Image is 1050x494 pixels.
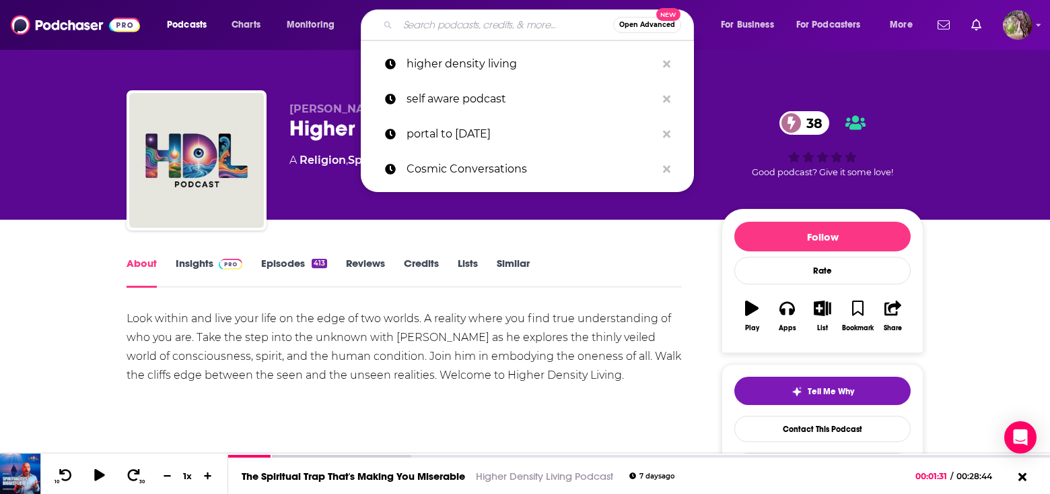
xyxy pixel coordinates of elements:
[287,16,335,34] span: Monitoring
[788,14,880,36] button: open menu
[779,324,796,332] div: Apps
[734,292,769,340] button: Play
[817,324,828,332] div: List
[361,47,694,82] a: higher density living
[346,154,348,166] span: ,
[127,257,157,288] a: About
[157,14,224,36] button: open menu
[796,16,861,34] span: For Podcasters
[374,9,707,40] div: Search podcasts, credits, & more...
[55,479,59,485] span: 10
[289,152,531,168] div: A podcast
[793,111,829,135] span: 38
[792,386,802,397] img: tell me why sparkle
[348,154,410,166] a: Spirituality
[167,16,207,34] span: Podcasts
[407,82,656,117] p: self aware podcast
[139,479,145,485] span: 30
[613,17,681,33] button: Open AdvancedNew
[884,324,902,332] div: Share
[932,13,955,36] a: Show notifications dropdown
[734,416,911,442] a: Contact This Podcast
[880,14,930,36] button: open menu
[407,117,656,152] p: portal to ascension
[497,257,530,288] a: Similar
[398,14,613,36] input: Search podcasts, credits, & more...
[458,257,478,288] a: Lists
[407,47,656,82] p: higher density living
[476,470,613,483] a: Higher Density Living Podcast
[129,93,264,228] img: Higher Density Living Podcast
[361,117,694,152] a: portal to [DATE]
[346,257,385,288] a: Reviews
[300,154,346,166] a: Religion
[752,167,893,177] span: Good podcast? Give it some love!
[734,222,911,251] button: Follow
[1004,421,1037,454] div: Open Intercom Messenger
[176,470,199,481] div: 1 x
[745,324,759,332] div: Play
[242,470,465,483] a: The Spiritual Trap That's Making You Miserable
[779,111,829,135] a: 38
[966,13,987,36] a: Show notifications dropdown
[619,22,675,28] span: Open Advanced
[261,257,327,288] a: Episodes413
[289,102,386,115] span: [PERSON_NAME]
[127,309,682,385] div: Look within and live your life on the edge of two worlds. A reality where you find true understan...
[1003,10,1032,40] button: Show profile menu
[769,292,804,340] button: Apps
[223,14,269,36] a: Charts
[361,82,694,117] a: self aware podcast
[721,16,774,34] span: For Business
[840,292,875,340] button: Bookmark
[629,472,674,480] div: 7 days ago
[890,16,913,34] span: More
[11,12,140,38] img: Podchaser - Follow, Share and Rate Podcasts
[808,386,854,397] span: Tell Me Why
[711,14,791,36] button: open menu
[950,471,953,481] span: /
[876,292,911,340] button: Share
[915,471,950,481] span: 00:01:31
[842,324,874,332] div: Bookmark
[953,471,1006,481] span: 00:28:44
[1003,10,1032,40] img: User Profile
[805,292,840,340] button: List
[734,257,911,284] div: Rate
[176,257,242,288] a: InsightsPodchaser Pro
[232,16,260,34] span: Charts
[312,259,327,268] div: 413
[361,152,694,187] a: Cosmic Conversations
[52,468,77,485] button: 10
[122,468,147,485] button: 30
[407,152,656,187] p: Cosmic Conversations
[734,377,911,405] button: tell me why sparkleTell Me Why
[1003,10,1032,40] span: Logged in as MSanz
[656,8,680,21] span: New
[219,259,242,270] img: Podchaser Pro
[722,102,923,186] div: 38Good podcast? Give it some love!
[404,257,439,288] a: Credits
[277,14,352,36] button: open menu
